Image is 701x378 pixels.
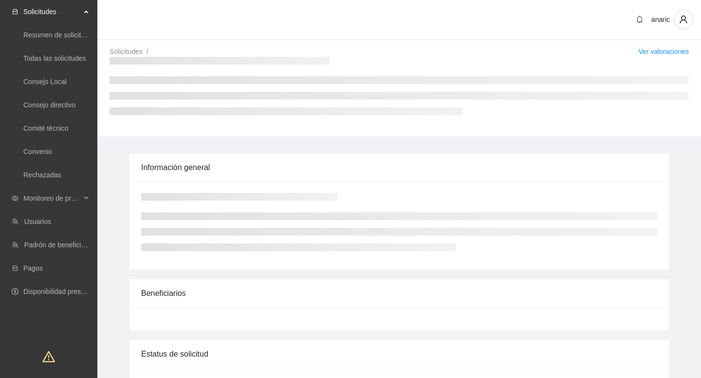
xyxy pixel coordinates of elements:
[23,148,52,155] a: Convenio
[141,279,657,307] div: Beneficiarios
[24,241,96,249] a: Padrón de beneficiarios
[23,31,133,39] a: Resumen de solicitudes por aprobar
[638,48,689,55] a: Ver valoraciones
[651,16,670,23] span: anaric
[141,340,657,368] div: Estatus de solicitud
[23,54,86,62] a: Todas las solicitudes
[632,16,647,23] span: bell
[674,15,693,24] span: user
[12,8,18,15] span: inbox
[141,154,657,181] div: Información general
[674,10,693,29] button: user
[110,48,143,55] a: Solicitudes
[632,12,647,27] button: bell
[147,48,148,55] span: /
[42,350,55,363] span: warning
[23,189,81,208] span: Monitoreo de proyectos
[23,101,75,109] a: Consejo directivo
[24,218,51,225] a: Usuarios
[23,124,69,132] a: Comité técnico
[23,288,107,295] a: Disponibilidad presupuestal
[23,264,43,272] a: Pagos
[23,78,67,86] a: Consejo Local
[12,195,18,202] span: eye
[23,171,61,179] a: Rechazadas
[23,2,81,21] span: Solicitudes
